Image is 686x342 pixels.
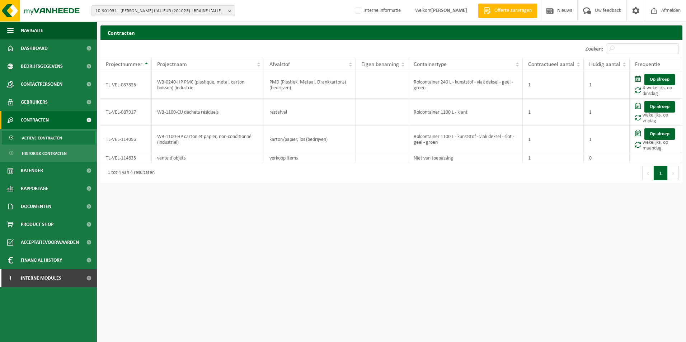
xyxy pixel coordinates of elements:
td: Niet van toepassing [408,153,523,163]
td: WB-1100-HP carton et papier, non-conditionné (industriel) [152,126,264,153]
h2: Contracten [100,25,682,39]
td: karton/papier, los (bedrijven) [264,126,356,153]
span: Eigen benaming [361,62,399,67]
td: 0 [584,153,630,163]
td: vente d'objets [152,153,264,163]
td: wekelijks, op vrijdag [630,99,682,126]
td: 1 [584,126,630,153]
span: Rapportage [21,180,48,198]
a: Op afroep [644,101,675,113]
span: Offerte aanvragen [493,7,534,14]
label: Zoeken: [585,46,603,52]
a: Historiek contracten [2,146,95,160]
td: restafval [264,99,356,126]
a: Op afroep [644,74,675,85]
td: 1 [523,99,584,126]
span: Projectnummer [106,62,142,67]
span: Gebruikers [21,93,48,111]
span: Product Shop [21,215,53,233]
td: TL-VEL-087825 [100,71,152,99]
span: Documenten [21,198,51,215]
span: Actieve contracten [22,131,62,145]
td: TL-VEL-087917 [100,99,152,126]
span: Bedrijfsgegevens [21,57,63,75]
span: Interne modules [21,269,61,287]
td: 1 [584,71,630,99]
td: 1 [523,153,584,163]
span: Navigatie [21,22,43,39]
td: verkoop items [264,153,356,163]
span: Contractueel aantal [528,62,574,67]
span: Financial History [21,251,62,269]
td: wekelijks, op maandag [630,126,682,153]
span: Contactpersonen [21,75,62,93]
label: Interne informatie [353,5,401,16]
td: TL-VEL-114096 [100,126,152,153]
span: Projectnaam [157,62,187,67]
td: WB-0240-HP PMC (plastique, métal, carton boisson) (industrie [152,71,264,99]
span: Historiek contracten [22,147,67,160]
span: Kalender [21,162,43,180]
td: 1 [523,126,584,153]
span: 10-901931 - [PERSON_NAME] L'ALLEUD (201023) - BRAINE-L'ALLEUD [95,6,225,16]
td: Rolcontainer 1100 L - kunststof - vlak deksel - slot - geel - groen [408,126,523,153]
strong: [PERSON_NAME] [431,8,467,13]
td: TL-VEL-114635 [100,153,152,163]
td: 1 [584,99,630,126]
span: Acceptatievoorwaarden [21,233,79,251]
span: Dashboard [21,39,48,57]
span: Frequentie [635,62,660,67]
a: Op afroep [644,128,675,140]
button: Previous [642,166,654,180]
span: Afvalstof [269,62,290,67]
a: Offerte aanvragen [478,4,537,18]
td: PMD (Plastiek, Metaal, Drankkartons) (bedrijven) [264,71,356,99]
td: Rolcontainer 240 L - kunststof - vlak deksel - geel - groen [408,71,523,99]
span: I [7,269,14,287]
span: Containertype [414,62,447,67]
button: 10-901931 - [PERSON_NAME] L'ALLEUD (201023) - BRAINE-L'ALLEUD [91,5,235,16]
span: Huidig aantal [589,62,620,67]
span: Contracten [21,111,49,129]
td: Rolcontainer 1100 L - klant [408,99,523,126]
button: 1 [654,166,668,180]
td: 1 [523,71,584,99]
a: Actieve contracten [2,131,95,144]
td: WB-1100-CU déchets résiduels [152,99,264,126]
button: Next [668,166,679,180]
td: 4-wekelijks, op dinsdag [630,71,682,99]
div: 1 tot 4 van 4 resultaten [104,167,155,180]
